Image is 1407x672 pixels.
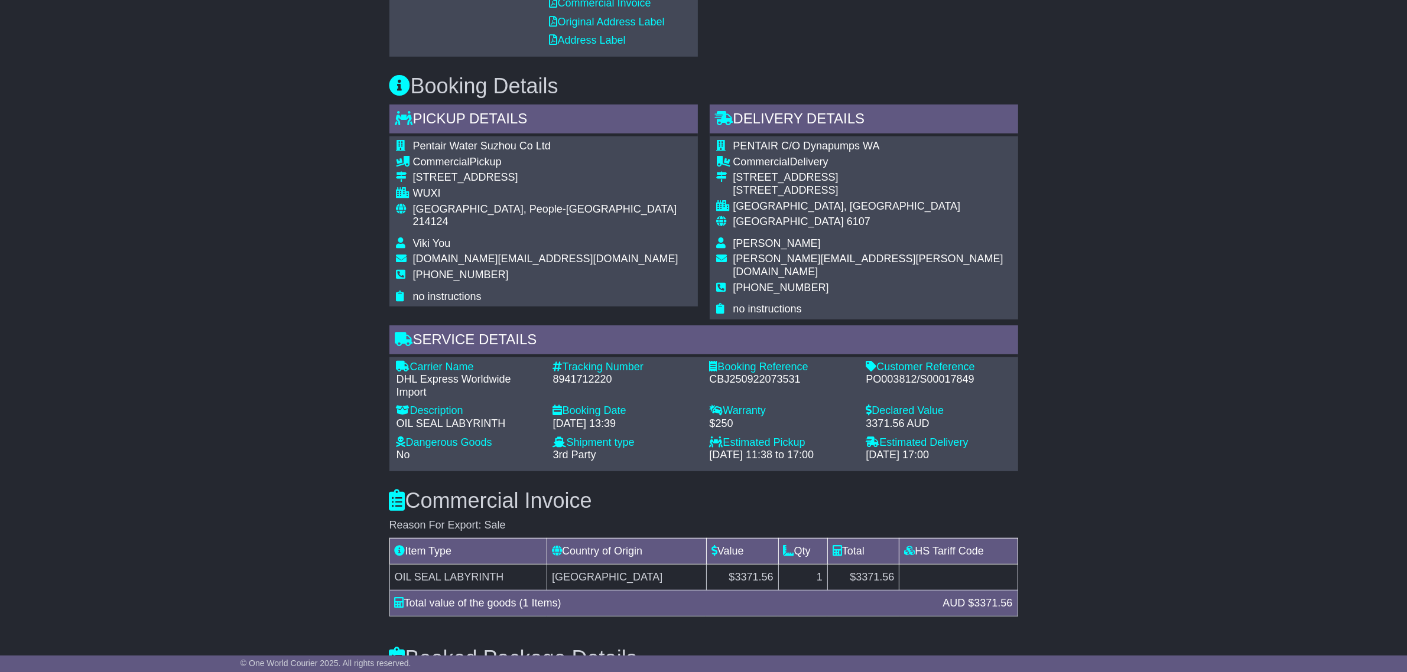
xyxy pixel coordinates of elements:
[413,237,451,249] span: Viki You
[706,538,778,564] td: Value
[413,171,691,184] div: [STREET_ADDRESS]
[733,216,844,227] span: [GEOGRAPHIC_DATA]
[827,564,899,590] td: $3371.56
[397,449,410,461] span: No
[413,187,691,200] div: WUXI
[397,404,541,417] div: Description
[733,282,829,293] span: [PHONE_NUMBER]
[710,373,854,386] div: CBJ250922073531
[733,156,790,168] span: Commercial
[389,489,1018,513] h3: Commercial Invoice
[710,404,854,417] div: Warranty
[397,373,541,399] div: DHL Express Worldwide Import
[866,373,1011,386] div: PO003812/S00017849
[733,184,1011,197] div: [STREET_ADDRESS]
[553,436,698,449] div: Shipment type
[778,564,827,590] td: 1
[241,658,411,668] span: © One World Courier 2025. All rights reserved.
[553,404,698,417] div: Booking Date
[710,361,854,374] div: Booking Reference
[827,538,899,564] td: Total
[733,171,1011,184] div: [STREET_ADDRESS]
[733,200,1011,213] div: [GEOGRAPHIC_DATA], [GEOGRAPHIC_DATA]
[389,538,547,564] td: Item Type
[413,253,678,265] span: [DOMAIN_NAME][EMAIL_ADDRESS][DOMAIN_NAME]
[710,105,1018,136] div: Delivery Details
[866,449,1011,462] div: [DATE] 17:00
[397,436,541,449] div: Dangerous Goods
[389,105,698,136] div: Pickup Details
[413,140,551,152] span: Pentair Water Suzhou Co Ltd
[899,538,1018,564] td: HS Tariff Code
[389,519,1018,532] div: Reason For Export: Sale
[733,237,821,249] span: [PERSON_NAME]
[413,269,509,280] span: [PHONE_NUMBER]
[389,595,937,611] div: Total value of the goods (1 Items)
[413,156,470,168] span: Commercial
[866,436,1011,449] div: Estimated Delivery
[389,74,1018,98] h3: Booking Details
[866,404,1011,417] div: Declared Value
[866,361,1011,374] div: Customer Reference
[389,647,1018,670] h3: Booked Package Details
[389,325,1018,357] div: Service Details
[553,373,698,386] div: 8941712220
[550,34,626,46] a: Address Label
[413,291,482,302] span: no instructions
[706,564,778,590] td: $3371.56
[553,449,596,461] span: 3rd Party
[733,156,1011,169] div: Delivery
[710,436,854,449] div: Estimated Pickup
[733,140,880,152] span: PENTAIR C/O Dynapumps WA
[550,16,665,28] a: Original Address Label
[733,253,1003,278] span: [PERSON_NAME][EMAIL_ADDRESS][PERSON_NAME][DOMAIN_NAME]
[733,303,802,315] span: no instructions
[710,449,854,462] div: [DATE] 11:38 to 17:00
[778,538,827,564] td: Qty
[553,417,698,430] div: [DATE] 13:39
[413,203,677,215] span: [GEOGRAPHIC_DATA], People-[GEOGRAPHIC_DATA]
[553,361,698,374] div: Tracking Number
[397,361,541,374] div: Carrier Name
[389,564,547,590] td: OIL SEAL LABYRINTH
[847,216,870,227] span: 6107
[710,417,854,430] div: $250
[547,564,706,590] td: [GEOGRAPHIC_DATA]
[413,156,691,169] div: Pickup
[937,595,1018,611] div: AUD $3371.56
[397,417,541,430] div: OIL SEAL LABYRINTH
[547,538,706,564] td: Country of Origin
[866,417,1011,430] div: 3371.56 AUD
[413,216,449,227] span: 214124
